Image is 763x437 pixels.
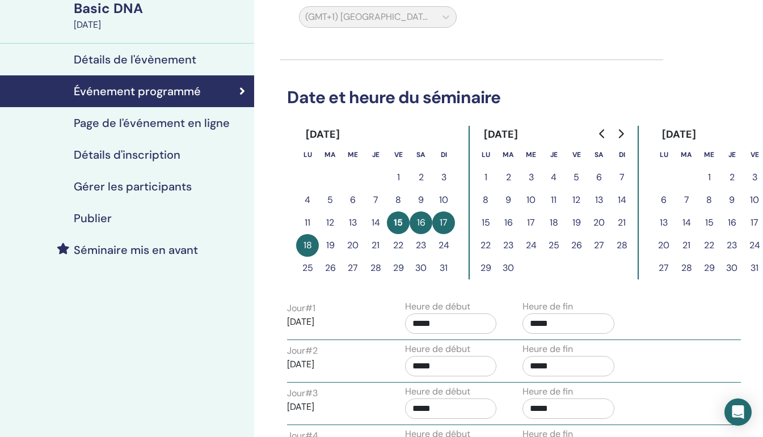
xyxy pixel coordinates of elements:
button: 1 [474,166,497,189]
h3: Date et heure du séminaire [280,87,663,108]
th: samedi [410,143,432,166]
button: 27 [342,257,364,279]
th: mercredi [698,143,720,166]
p: [DATE] [287,358,379,371]
button: 17 [520,211,542,234]
button: 6 [588,166,610,189]
button: 30 [410,257,432,279]
button: 15 [698,211,720,234]
h4: Gérer les participants [74,180,192,193]
label: Heure de fin [522,385,573,398]
button: 21 [610,211,633,234]
h4: Détails de l'évènement [74,53,196,66]
button: 1 [698,166,720,189]
h4: Détails d'inscription [74,148,180,162]
button: 13 [588,189,610,211]
label: Heure de début [405,342,470,356]
label: Heure de début [405,385,470,398]
button: 3 [520,166,542,189]
th: vendredi [387,143,410,166]
button: 22 [387,234,410,257]
button: 5 [565,166,588,189]
button: 23 [410,234,432,257]
th: mercredi [520,143,542,166]
button: 18 [296,234,319,257]
th: dimanche [610,143,633,166]
button: 26 [319,257,342,279]
button: 6 [342,189,364,211]
div: [DATE] [74,18,247,32]
button: Go to previous month [593,122,612,145]
th: lundi [652,143,675,166]
button: 16 [720,211,743,234]
th: samedi [588,143,610,166]
button: 14 [675,211,698,234]
button: 2 [720,166,743,189]
th: lundi [296,143,319,166]
button: 31 [432,257,455,279]
label: Jour # 1 [287,302,315,315]
button: 14 [364,211,387,234]
div: Open Intercom Messenger [724,398,752,426]
button: 25 [542,234,565,257]
button: 8 [698,189,720,211]
th: jeudi [720,143,743,166]
button: 28 [364,257,387,279]
th: jeudi [542,143,565,166]
button: 29 [474,257,497,279]
button: 24 [520,234,542,257]
button: 21 [364,234,387,257]
button: 4 [542,166,565,189]
button: 12 [565,189,588,211]
label: Heure de fin [522,342,573,356]
button: 11 [542,189,565,211]
button: 17 [432,211,455,234]
div: [DATE] [296,126,349,143]
button: 27 [652,257,675,279]
button: 16 [410,211,432,234]
h4: Publier [74,211,112,225]
button: 20 [588,211,610,234]
button: 15 [474,211,497,234]
button: 19 [565,211,588,234]
th: mardi [497,143,520,166]
div: [DATE] [474,126,527,143]
button: 28 [610,234,633,257]
button: 4 [296,189,319,211]
button: 10 [520,189,542,211]
button: 16 [497,211,520,234]
button: 29 [698,257,720,279]
button: 29 [387,257,410,279]
button: 7 [610,166,633,189]
th: jeudi [364,143,387,166]
button: 12 [319,211,342,234]
button: 28 [675,257,698,279]
button: 9 [497,189,520,211]
button: 2 [497,166,520,189]
h4: Page de l'événement en ligne [74,116,230,130]
button: 7 [675,189,698,211]
button: 23 [720,234,743,257]
button: 30 [497,257,520,279]
button: 21 [675,234,698,257]
p: [DATE] [287,400,379,414]
button: 9 [720,189,743,211]
h4: Séminaire mis en avant [74,243,198,257]
button: 14 [610,189,633,211]
button: 2 [410,166,432,189]
button: 19 [319,234,342,257]
button: 3 [432,166,455,189]
button: 24 [432,234,455,257]
label: Heure de début [405,300,470,313]
h4: Événement programmé [74,84,201,98]
label: Heure de fin [522,300,573,313]
button: 30 [720,257,743,279]
button: 27 [588,234,610,257]
button: 22 [698,234,720,257]
button: Go to next month [612,122,630,145]
button: 20 [652,234,675,257]
div: [DATE] [652,126,705,143]
button: 22 [474,234,497,257]
button: 7 [364,189,387,211]
button: 18 [542,211,565,234]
